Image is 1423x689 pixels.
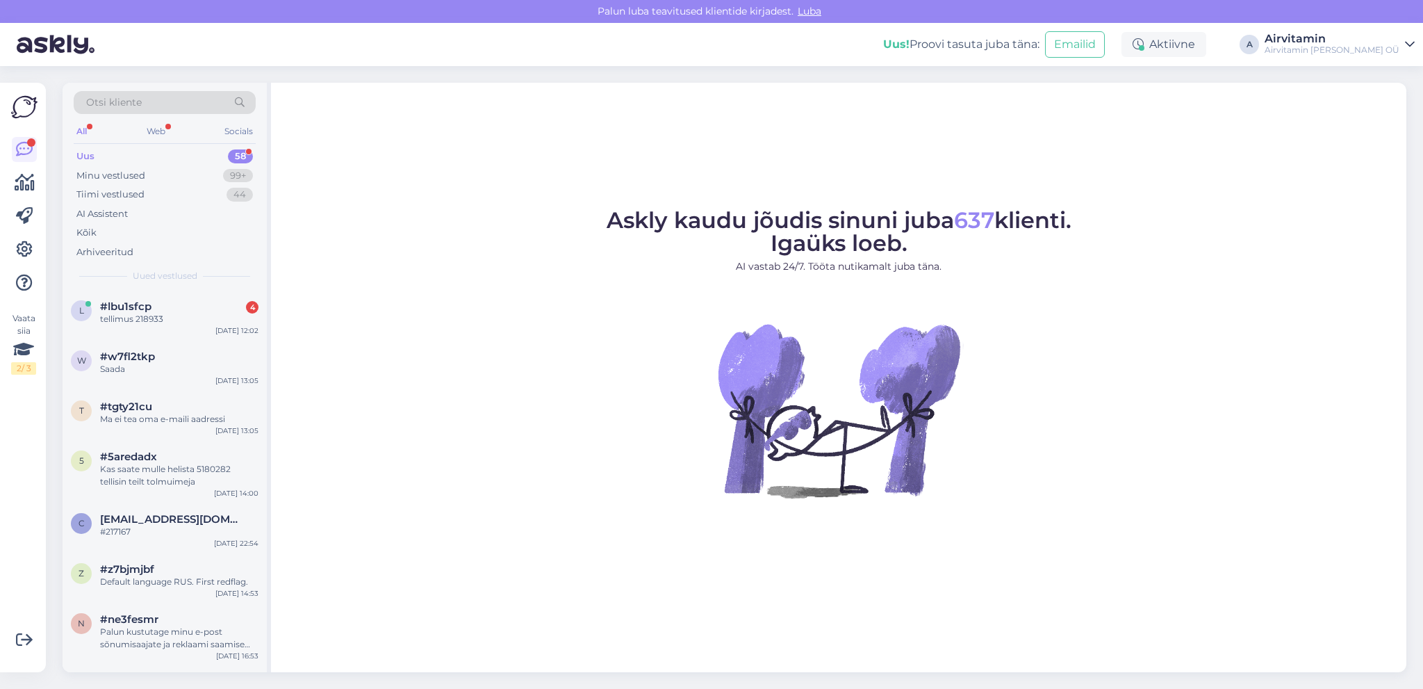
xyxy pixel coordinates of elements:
div: 4 [246,301,258,314]
div: Kõik [76,226,97,240]
div: 58 [228,149,253,163]
span: Uued vestlused [133,270,197,282]
div: Airvitamin [PERSON_NAME] OÜ [1265,44,1399,56]
div: Kas saate mulle helista 5180282 tellisin teilt tolmuimeja [100,463,258,488]
div: [DATE] 16:53 [216,651,258,661]
div: Minu vestlused [76,169,145,183]
span: t [79,405,84,416]
div: 44 [227,188,253,202]
div: AI Assistent [76,207,128,221]
span: Askly kaudu jõudis sinuni juba klienti. Igaüks loeb. [607,206,1071,257]
div: [DATE] 14:00 [214,488,258,498]
div: Socials [222,122,256,140]
span: #ne3fesmr [100,613,158,626]
div: Uus [76,149,94,163]
span: 637 [954,206,994,234]
a: AirvitaminAirvitamin [PERSON_NAME] OÜ [1265,33,1415,56]
div: All [74,122,90,140]
div: [DATE] 14:53 [215,588,258,599]
span: #w7fl2tkp [100,350,155,363]
div: A [1240,35,1259,54]
div: Default language RUS. First redflag. [100,576,258,588]
div: Airvitamin [1265,33,1399,44]
div: Vaata siia [11,312,36,375]
span: z [79,568,84,578]
div: #217167 [100,526,258,538]
span: #z7bjmjbf [100,563,154,576]
span: #lbu1sfcp [100,300,151,313]
button: Emailid [1045,31,1105,58]
div: 2 / 3 [11,362,36,375]
div: Saada [100,363,258,375]
span: w [77,355,86,366]
div: Web [144,122,168,140]
span: 5 [79,455,84,466]
div: Tiimi vestlused [76,188,145,202]
div: [DATE] 13:05 [215,375,258,386]
div: 99+ [223,169,253,183]
span: l [79,305,84,316]
div: [DATE] 22:54 [214,538,258,549]
div: Aktiivne [1121,32,1206,57]
b: Uus! [883,38,910,51]
span: #tgty21cu [100,400,152,413]
span: coolipreyly@hotmail.com [100,513,245,526]
div: [DATE] 13:05 [215,425,258,436]
span: n [78,618,85,629]
div: Proovi tasuta juba täna: [883,36,1039,53]
img: No Chat active [714,285,964,535]
div: tellimus 218933 [100,313,258,325]
span: #5aredadx [100,451,157,463]
div: Palun kustutage minu e-post sõnumisaajate ja reklaami saamise listist ära. Teeksin seda ise, aga ... [100,626,258,651]
div: Arhiveeritud [76,245,133,259]
img: Askly Logo [11,94,38,120]
span: Otsi kliente [86,95,142,110]
span: Luba [793,5,825,17]
div: Ma ei tea oma e-maili aadressi [100,413,258,425]
p: AI vastab 24/7. Tööta nutikamalt juba täna. [607,259,1071,274]
div: [DATE] 12:02 [215,325,258,336]
span: c [79,518,85,528]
